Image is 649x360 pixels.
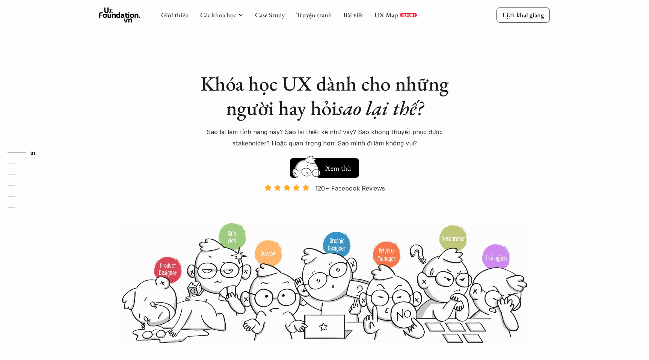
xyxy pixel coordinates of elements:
em: sao lại thế? [337,95,423,121]
a: Bài viết [343,11,363,19]
a: REPORT [400,13,417,17]
a: Xem thử [290,154,359,178]
a: UX Map [374,11,398,19]
strong: 01 [30,150,36,155]
h5: Xem thử [325,163,351,173]
a: Giới thiệu [161,11,189,19]
a: Case Study [255,11,285,19]
p: 120+ Facebook Reviews [315,183,385,194]
p: REPORT [401,13,415,17]
a: 01 [8,148,43,157]
p: Sao lại làm tính năng này? Sao lại thiết kế như vậy? Sao không thuyết phục được stakeholder? Hoặc... [197,126,452,149]
a: Các khóa học [200,11,236,19]
a: Lịch khai giảng [497,8,550,22]
a: 120+ Facebook Reviews [258,184,391,222]
a: Truyện tranh [296,11,332,19]
p: Lịch khai giảng [503,11,544,19]
h1: Khóa học UX dành cho những người hay hỏi [193,71,456,120]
